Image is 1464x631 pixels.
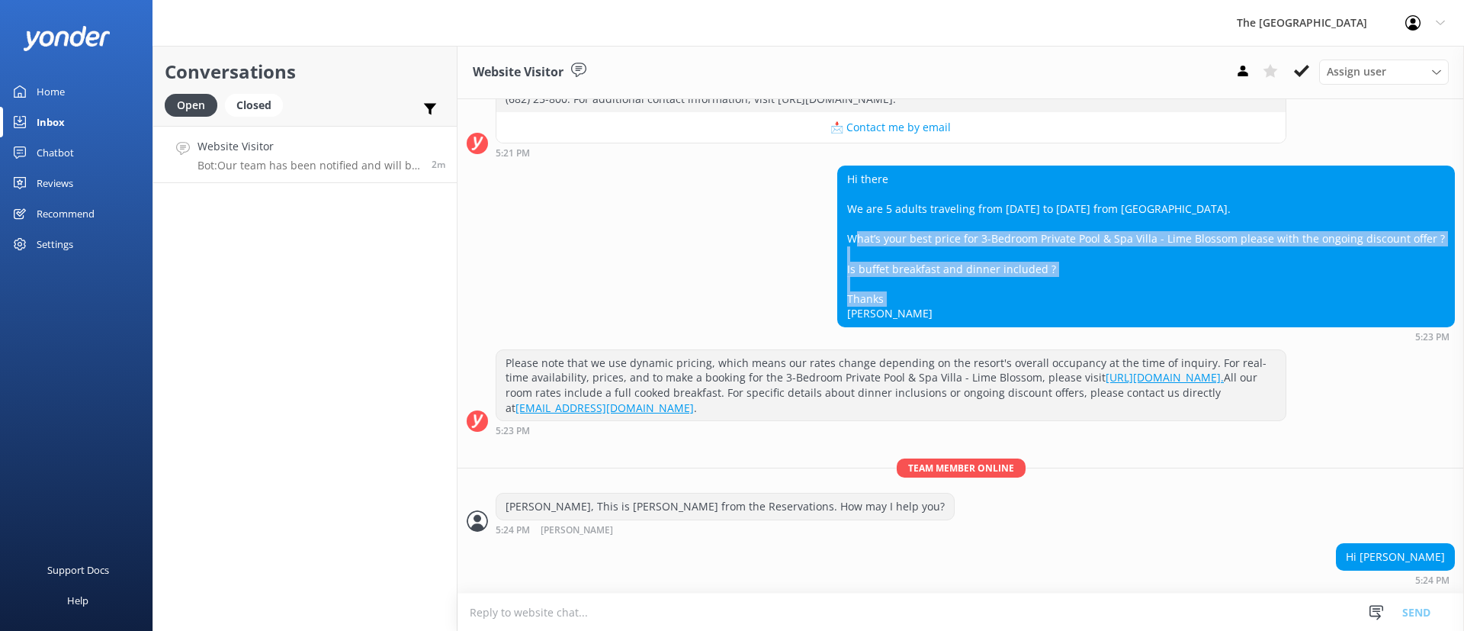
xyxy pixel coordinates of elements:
div: Sep 13 2025 05:23pm (UTC -10:00) Pacific/Honolulu [496,425,1286,436]
div: Chatbot [37,137,74,168]
button: 📩 Contact me by email [496,112,1286,143]
div: Sep 13 2025 05:23pm (UTC -10:00) Pacific/Honolulu [837,331,1455,342]
strong: 5:23 PM [496,427,530,436]
div: Support Docs [47,555,109,585]
div: Hi there We are 5 adults traveling from [DATE] to [DATE] from [GEOGRAPHIC_DATA]. What’s your best... [838,166,1454,327]
h2: Conversations [165,57,445,86]
a: Closed [225,96,291,113]
a: Website VisitorBot:Our team has been notified and will be with you as soon as possible. Alternati... [153,126,457,183]
p: Bot: Our team has been notified and will be with you as soon as possible. Alternatively, you can ... [197,159,420,172]
span: Assign user [1327,63,1386,80]
div: Assign User [1319,60,1449,84]
strong: 5:23 PM [1415,333,1450,342]
div: Sep 13 2025 05:21pm (UTC -10:00) Pacific/Honolulu [496,147,1286,158]
strong: 5:21 PM [496,149,530,158]
div: Hi [PERSON_NAME] [1337,544,1454,570]
div: Help [67,585,88,616]
span: Team member online [897,459,1026,478]
span: Sep 13 2025 05:21pm (UTC -10:00) Pacific/Honolulu [432,158,445,171]
img: yonder-white-logo.png [23,26,111,51]
div: Sep 13 2025 05:24pm (UTC -10:00) Pacific/Honolulu [1336,575,1455,585]
div: [PERSON_NAME], This is [PERSON_NAME] from the Reservations. How may I help you? [496,494,954,520]
a: [URL][DOMAIN_NAME]. [1106,370,1224,385]
strong: 5:24 PM [496,526,530,536]
a: [EMAIL_ADDRESS][DOMAIN_NAME] [515,401,694,415]
h4: Website Visitor [197,138,420,155]
div: Reviews [37,168,73,198]
div: Recommend [37,198,95,229]
div: Open [165,94,217,117]
div: Settings [37,229,73,259]
a: Open [165,96,225,113]
div: Sep 13 2025 05:24pm (UTC -10:00) Pacific/Honolulu [496,524,955,536]
h3: Website Visitor [473,63,563,82]
div: Home [37,76,65,107]
span: [PERSON_NAME] [541,526,613,536]
strong: 5:24 PM [1415,576,1450,585]
div: Inbox [37,107,65,137]
div: Closed [225,94,283,117]
div: Please note that we use dynamic pricing, which means our rates change depending on the resort's o... [496,350,1286,420]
